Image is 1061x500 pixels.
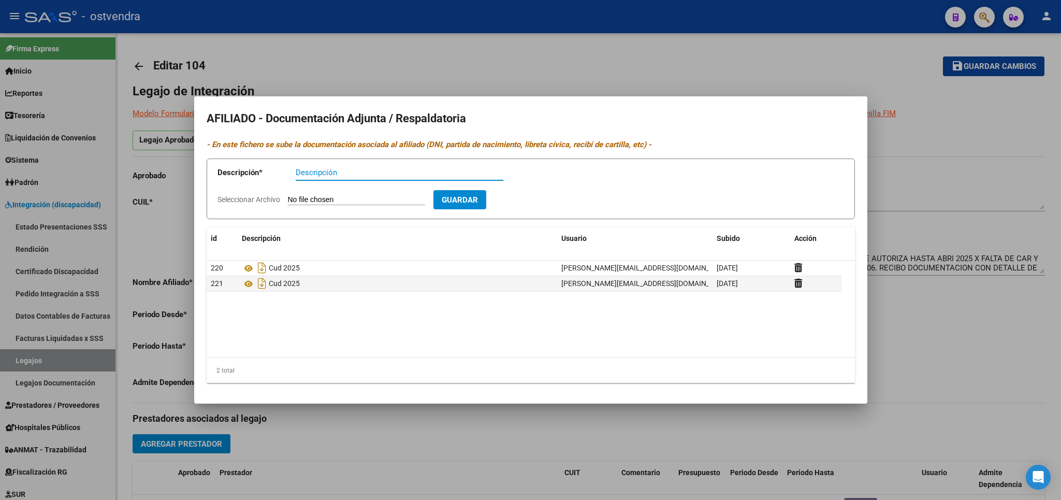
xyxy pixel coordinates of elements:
h2: AFILIADO - Documentación Adjunta / Respaldatoria [207,109,855,128]
span: Cud 2025 [269,280,300,288]
span: id [211,234,217,242]
i: Descargar documento [255,260,269,276]
span: Seleccionar Archivo [217,195,280,204]
i: Descargar documento [255,275,269,292]
div: 2 total [207,358,855,383]
p: Descripción [217,167,296,179]
button: Guardar [433,190,486,209]
datatable-header-cell: Descripción [238,227,557,250]
i: - En este fichero se sube la documentación asociada al afiliado (DNI, partida de nacimiento, libr... [207,140,651,149]
span: [PERSON_NAME][EMAIL_ADDRESS][DOMAIN_NAME] - [PERSON_NAME] [561,264,792,272]
span: Cud 2025 [269,264,300,273]
span: [DATE] [717,264,738,272]
span: Guardar [442,195,478,205]
span: [PERSON_NAME][EMAIL_ADDRESS][DOMAIN_NAME] - [PERSON_NAME] [561,279,792,288]
span: Usuario [561,234,587,242]
span: Descripción [242,234,281,242]
div: Open Intercom Messenger [1026,465,1051,490]
span: 221 [211,279,223,288]
datatable-header-cell: Acción [790,227,842,250]
span: 220 [211,264,223,272]
datatable-header-cell: Usuario [557,227,713,250]
span: Acción [794,234,817,242]
datatable-header-cell: Subido [713,227,790,250]
span: [DATE] [717,279,738,288]
datatable-header-cell: id [207,227,238,250]
span: Subido [717,234,740,242]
